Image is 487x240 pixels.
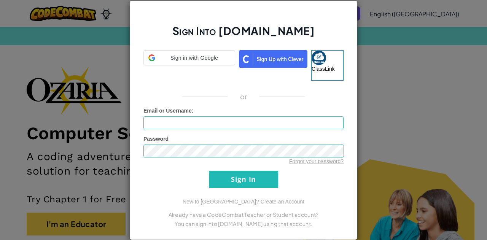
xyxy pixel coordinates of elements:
[140,65,239,81] iframe: Sign in with Google Button
[312,51,326,65] img: classlink-logo-small.png
[143,219,344,228] p: You can sign into [DOMAIN_NAME] using that account.
[158,54,230,62] span: Sign in with Google
[240,92,247,101] p: or
[143,108,192,114] span: Email or Username
[209,171,278,188] input: Sign In
[143,50,235,65] div: Sign in with Google
[143,210,344,219] p: Already have a CodeCombat Teacher or Student account?
[143,107,194,114] label: :
[183,199,304,205] a: New to [GEOGRAPHIC_DATA]? Create an Account
[289,158,344,164] a: Forgot your password?
[143,136,169,142] span: Password
[312,66,335,72] span: ClassLink
[143,50,235,81] a: Sign in with Google
[239,50,307,68] img: clever_sso_button@2x.png
[143,24,344,46] h2: Sign Into [DOMAIN_NAME]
